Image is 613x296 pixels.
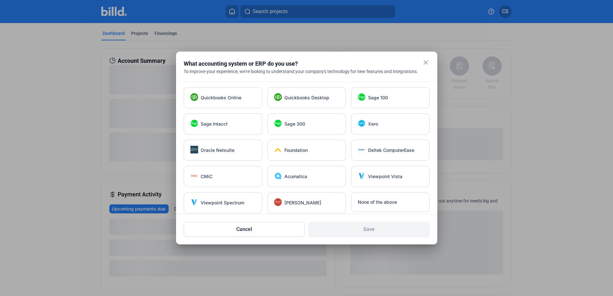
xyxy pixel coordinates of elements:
span: [PERSON_NAME] [284,200,321,206]
span: Quickbooks Online [201,95,241,101]
span: Oracle Netsuite [201,147,234,153]
span: Sage 100 [368,95,388,101]
span: CMiC [201,173,213,180]
span: Viewpoint Vista [368,173,402,180]
div: What accounting system or ERP do you use? [184,59,414,68]
span: Quickbooks Desktop [284,95,329,101]
button: Cancel [184,222,305,237]
span: Viewpoint Spectrum [201,200,244,206]
span: Deltek ComputerEase [368,147,414,153]
mat-icon: close [422,59,430,66]
span: None of the above [358,199,397,205]
span: Sage 300 [284,121,305,127]
div: To improve your experience, we're looking to understand your company's technology for new feature... [184,68,430,75]
span: Xero [368,121,378,127]
span: Foundation [284,147,308,153]
span: Acumatica [284,173,307,180]
span: Sage Intacct [201,121,228,127]
button: Save [308,222,430,237]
